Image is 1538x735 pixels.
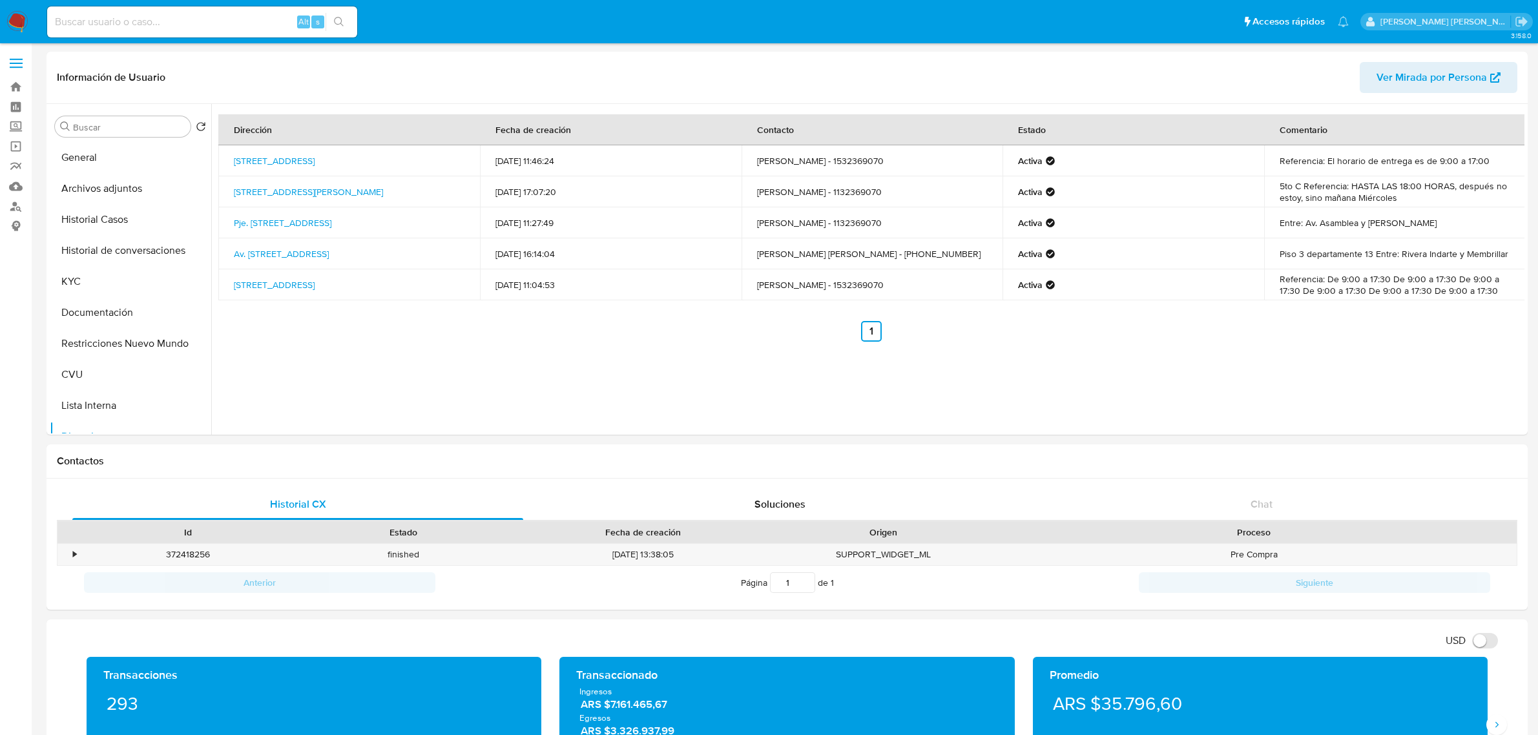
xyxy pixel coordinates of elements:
span: Accesos rápidos [1252,15,1325,28]
input: Buscar [73,121,185,133]
td: [PERSON_NAME] - 1132369070 [742,207,1003,238]
td: Entre: Av. Asamblea y [PERSON_NAME] [1264,207,1526,238]
span: s [316,16,320,28]
a: Pje. [STREET_ADDRESS] [234,216,331,229]
button: Lista Interna [50,390,211,421]
button: search-icon [326,13,352,31]
td: 5to C Referencia: HASTA LAS 18:00 HORAS, después no estoy, sino mañana Miércoles [1264,176,1526,207]
button: Ver Mirada por Persona [1360,62,1517,93]
button: General [50,142,211,173]
td: [PERSON_NAME] - 1532369070 [742,269,1003,300]
span: Soluciones [754,497,805,512]
a: [STREET_ADDRESS] [234,154,315,167]
button: Historial Casos [50,204,211,235]
div: Proceso [1000,526,1508,539]
span: Ver Mirada por Persona [1377,62,1487,93]
strong: Activa [1018,279,1043,291]
h1: Información de Usuario [57,71,165,84]
button: Historial de conversaciones [50,235,211,266]
a: [STREET_ADDRESS] [234,278,315,291]
th: Fecha de creación [480,114,742,145]
div: Pre Compra [991,544,1517,565]
nav: Paginación [218,321,1524,342]
td: [DATE] 11:27:49 [480,207,742,238]
td: [PERSON_NAME] - 1132369070 [742,176,1003,207]
td: [DATE] 11:46:24 [480,145,742,176]
h1: Contactos [57,455,1517,468]
th: Comentario [1264,114,1526,145]
button: Volver al orden por defecto [196,121,206,136]
strong: Activa [1018,186,1043,198]
a: [STREET_ADDRESS][PERSON_NAME] [234,185,383,198]
span: Alt [298,16,309,28]
button: Siguiente [1139,572,1490,593]
a: Av. [STREET_ADDRESS] [234,247,329,260]
input: Buscar usuario o caso... [47,14,357,30]
th: Estado [1003,114,1264,145]
button: CVU [50,359,211,390]
button: KYC [50,266,211,297]
div: Id [89,526,286,539]
div: finished [295,544,510,565]
div: [DATE] 13:38:05 [511,544,776,565]
strong: Activa [1018,155,1043,167]
div: Fecha de creación [520,526,767,539]
td: [DATE] 11:04:53 [480,269,742,300]
button: Restricciones Nuevo Mundo [50,328,211,359]
div: Origen [785,526,982,539]
span: Historial CX [270,497,326,512]
button: Documentación [50,297,211,328]
strong: Activa [1018,217,1043,229]
button: Buscar [60,121,70,132]
td: Referencia: El horario de entrega es de 9:00 a 17:00 [1264,145,1526,176]
td: Referencia: De 9:00 a 17:30 De 9:00 a 17:30 De 9:00 a 17:30 De 9:00 a 17:30 De 9:00 a 17:30 De 9:... [1264,269,1526,300]
th: Dirección [218,114,480,145]
span: Página de [741,572,834,593]
button: Anterior [84,572,435,593]
a: Notificaciones [1338,16,1349,27]
button: Archivos adjuntos [50,173,211,204]
a: Salir [1515,15,1528,28]
td: [DATE] 17:07:20 [480,176,742,207]
span: 1 [831,576,834,589]
span: Chat [1251,497,1273,512]
td: Piso 3 departamente 13 Entre: Rivera Indarte y Membrillar [1264,238,1526,269]
td: [PERSON_NAME] - 1532369070 [742,145,1003,176]
td: [DATE] 16:14:04 [480,238,742,269]
div: 372418256 [80,544,295,565]
p: roxana.vasquez@mercadolibre.com [1380,16,1511,28]
div: Estado [304,526,501,539]
th: Contacto [742,114,1003,145]
div: • [73,548,76,561]
strong: Activa [1018,248,1043,260]
div: SUPPORT_WIDGET_ML [776,544,991,565]
td: [PERSON_NAME] [PERSON_NAME] - [PHONE_NUMBER] [742,238,1003,269]
button: Direcciones [50,421,211,452]
a: Ir a la página 1 [861,321,882,342]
